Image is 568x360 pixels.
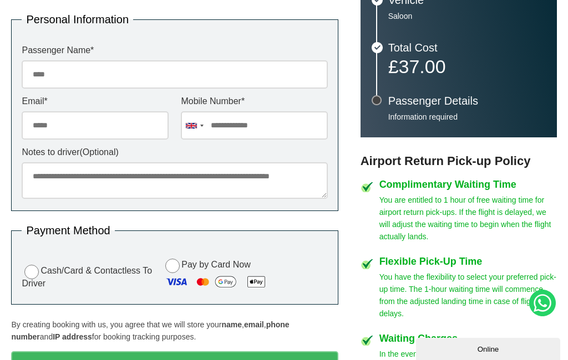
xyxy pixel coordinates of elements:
span: 37.00 [399,56,446,77]
p: Information required [388,112,546,122]
p: Saloon [388,11,546,21]
label: Mobile Number [181,97,328,106]
h3: Passenger Details [388,95,546,106]
div: United Kingdom: +44 [181,112,207,139]
p: By creating booking with us, you agree that we will store your , , and for booking tracking purpo... [11,318,338,343]
h4: Complimentary Waiting Time [379,179,557,189]
h4: Flexible Pick-Up Time [379,256,557,266]
p: You have the flexibility to select your preferred pick-up time. The 1-hour waiting time will comm... [379,271,557,320]
strong: name [221,320,242,329]
h4: Waiting Charges [379,333,557,343]
iframe: chat widget [416,336,562,360]
label: Passenger Name [22,46,328,55]
label: Email [22,97,169,106]
p: You are entitled to 1 hour of free waiting time for airport return pick-ups. If the flight is del... [379,194,557,243]
h3: Airport Return Pick-up Policy [361,154,557,168]
span: (Optional) [80,147,119,157]
p: £ [388,59,546,74]
label: Cash/Card & Contactless To Driver [22,263,154,288]
label: Pay by Card Now [163,257,328,294]
strong: phone number [11,320,289,341]
input: Pay by Card Now [165,259,180,273]
strong: email [244,320,264,329]
legend: Personal Information [22,14,133,25]
strong: IP address [53,332,92,341]
label: Notes to driver [22,148,328,157]
legend: Payment Method [22,225,114,236]
input: Cash/Card & Contactless To Driver [24,265,39,279]
h3: Total Cost [388,42,546,53]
